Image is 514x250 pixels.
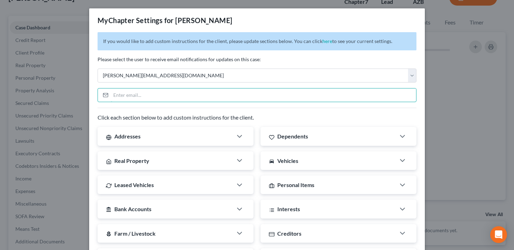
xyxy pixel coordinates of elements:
i: directions_car [269,158,274,164]
span: Addresses [114,133,141,140]
span: Personal Items [277,181,314,188]
a: here [322,38,332,44]
span: If you would like to add custom instructions for the client, please update sections below. [103,38,293,44]
span: You can click to see your current settings. [294,38,392,44]
span: Leased Vehicles [114,181,154,188]
p: Click each section below to add custom instructions for the client. [98,114,416,122]
div: Open Intercom Messenger [490,226,507,243]
span: Dependents [277,133,308,140]
i: local_florist [106,231,112,237]
input: Enter email... [111,88,416,102]
i: account_balance [106,207,112,212]
span: Vehicles [277,157,298,164]
span: Interests [277,206,300,212]
span: Creditors [277,230,301,237]
span: Farm / Livestock [114,230,156,237]
p: Please select the user to receive email notifications for updates on this case: [98,56,416,63]
span: Bank Accounts [114,206,151,212]
div: MyChapter Settings for [PERSON_NAME] [98,15,232,25]
span: Real Property [114,157,149,164]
